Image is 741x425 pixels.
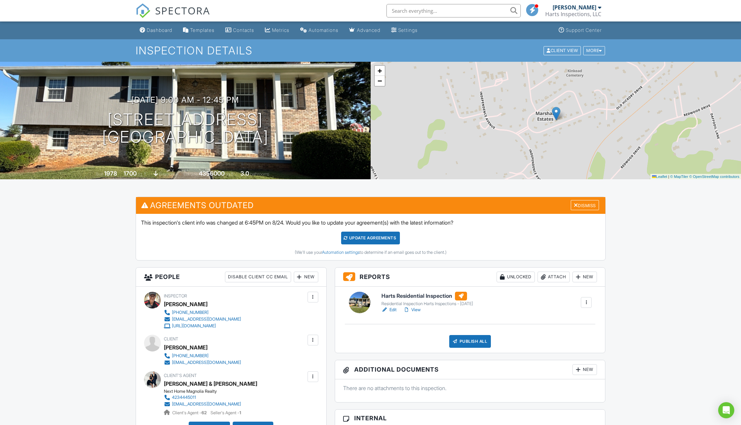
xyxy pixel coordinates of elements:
div: Dismiss [571,200,599,210]
span: sq. ft. [138,172,147,177]
div: Harts Inspections, LLC [545,11,601,17]
h1: [STREET_ADDRESS] [GEOGRAPHIC_DATA] [102,111,269,146]
span: − [377,77,382,85]
div: 1700 [124,170,137,177]
a: SPECTORA [136,9,210,23]
strong: 1 [239,410,241,415]
span: | [668,175,669,179]
div: 4356000 [199,170,225,177]
div: New [294,272,318,282]
a: © MapTiler [670,175,688,179]
a: [EMAIL_ADDRESS][DOMAIN_NAME] [164,316,241,323]
a: 4234445011 [164,394,252,401]
a: Templates [180,24,217,37]
a: Settings [388,24,420,37]
div: Settings [398,27,418,33]
a: [PERSON_NAME] & [PERSON_NAME] [164,379,257,389]
a: View [403,306,421,313]
a: [PHONE_NUMBER] [164,352,241,359]
a: Support Center [556,24,604,37]
span: Seller's Agent - [211,410,241,415]
span: Client's Agent - [172,410,208,415]
h3: [DATE] 9:00 am - 12:45 pm [131,95,239,104]
strong: 62 [201,410,207,415]
div: Dashboard [147,27,172,33]
span: SPECTORA [155,3,210,17]
a: [PHONE_NUMBER] [164,309,241,316]
a: Contacts [223,24,257,37]
a: Metrics [262,24,292,37]
div: Next Home Magnolia Realty [164,389,257,394]
div: [PERSON_NAME] [553,4,596,11]
a: Zoom in [375,66,385,76]
span: Lot Size [184,172,198,177]
a: Automation settings [322,250,360,255]
span: Built [96,172,103,177]
div: [PHONE_NUMBER] [172,310,209,315]
span: Inspector [164,293,187,298]
a: Advanced [346,24,383,37]
div: [URL][DOMAIN_NAME] [172,323,216,329]
div: [EMAIL_ADDRESS][DOMAIN_NAME] [172,402,241,407]
div: Unlocked [497,272,535,282]
div: 4234445011 [172,395,196,400]
div: New [572,364,597,375]
a: Edit [381,306,397,313]
div: [PHONE_NUMBER] [172,353,209,359]
a: Client View [543,48,583,53]
div: Automations [309,27,338,33]
div: [PERSON_NAME] [164,299,207,309]
div: Attach [538,272,570,282]
a: [URL][DOMAIN_NAME] [164,323,241,329]
a: Harts Residential Inspection Residential Inspection Harts Inspections - [DATE] [381,292,473,306]
a: Dashboard [137,24,175,37]
div: Templates [190,27,215,33]
h3: Reports [335,268,605,287]
div: [EMAIL_ADDRESS][DOMAIN_NAME] [172,360,241,365]
div: More [583,46,605,55]
a: © OpenStreetMap contributors [689,175,739,179]
div: Client View [544,46,581,55]
div: Metrics [272,27,289,33]
a: Automations (Basic) [297,24,341,37]
p: There are no attachments to this inspection. [343,384,597,392]
div: Advanced [357,27,380,33]
span: sq.ft. [226,172,234,177]
h3: People [136,268,326,287]
img: Marker [552,107,560,121]
img: The Best Home Inspection Software - Spectora [136,3,150,18]
span: basement [159,172,177,177]
span: Client's Agent [164,373,197,378]
div: 3.0 [240,170,249,177]
span: bathrooms [250,172,269,177]
div: Support Center [566,27,602,33]
div: Contacts [233,27,254,33]
input: Search everything... [386,4,521,17]
div: Residential Inspection Harts Inspections - [DATE] [381,301,473,306]
div: 1978 [104,170,117,177]
h3: Additional Documents [335,360,605,379]
div: This inspection's client info was changed at 6:45PM on 8/24. Would you like to update your agreem... [136,214,605,260]
div: New [572,272,597,282]
div: [EMAIL_ADDRESS][DOMAIN_NAME] [172,317,241,322]
div: Publish All [449,335,491,348]
div: [PERSON_NAME] [164,342,207,352]
a: [EMAIL_ADDRESS][DOMAIN_NAME] [164,359,241,366]
a: Zoom out [375,76,385,86]
div: (We'll use your to determine if an email goes out to the client.) [141,250,600,255]
div: Disable Client CC Email [225,272,291,282]
span: + [377,66,382,75]
h1: Inspection Details [136,45,606,56]
div: Open Intercom Messenger [718,402,734,418]
div: Update Agreements [341,232,400,244]
a: Leaflet [652,175,667,179]
span: Client [164,336,178,341]
h3: Agreements Outdated [136,197,605,214]
a: [EMAIL_ADDRESS][DOMAIN_NAME] [164,401,252,408]
h6: Harts Residential Inspection [381,292,473,300]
